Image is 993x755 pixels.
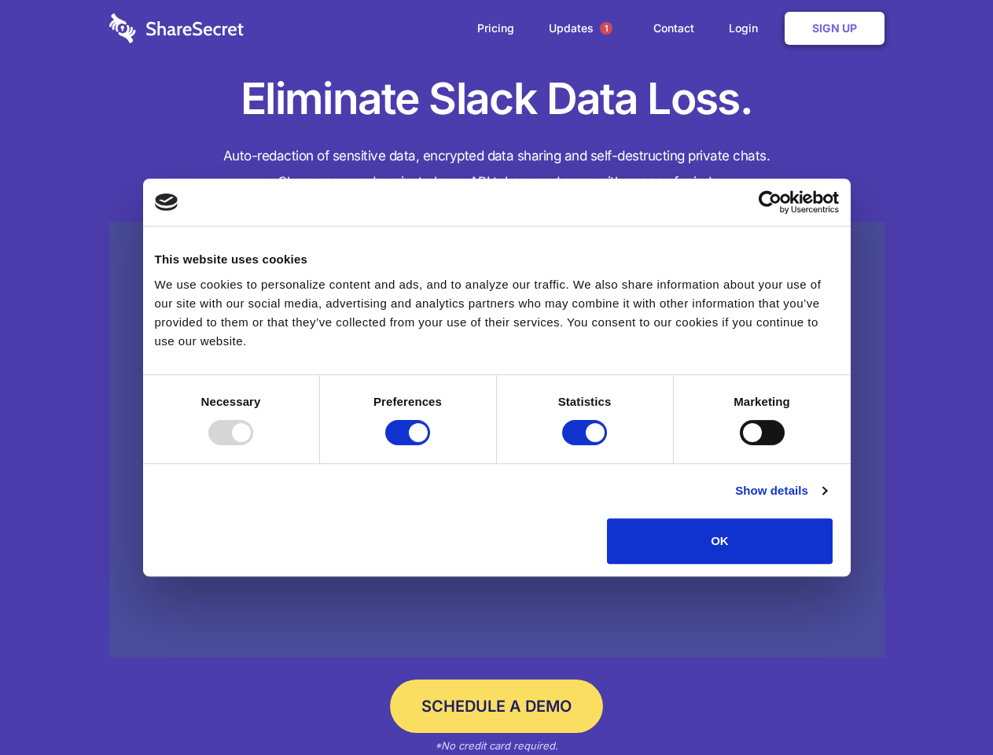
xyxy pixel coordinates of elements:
span: 1 [600,22,612,35]
div: We use cookies to personalize content and ads, and to analyze our traffic. We also share informat... [155,275,839,351]
img: logo [155,193,178,211]
a: Wistia video thumbnail [109,222,885,658]
strong: Preferences [373,395,442,408]
a: Show details [735,481,826,500]
strong: Statistics [558,395,612,408]
a: Sign Up [785,12,885,45]
a: Login [713,4,782,53]
h1: Eliminate Slack Data Loss. [109,71,885,127]
a: Pricing [462,4,530,53]
div: This website uses cookies [155,250,839,269]
h4: Auto-redaction of sensitive data, encrypted data sharing and self-destructing private chats. Shar... [109,143,885,195]
a: Schedule a Demo [390,679,603,733]
img: logo-wordmark-white-trans-d4663122ce5f474addd5e946df7df03e33cb6a1c49d2221995e7729f52c070b2.svg [109,13,244,43]
strong: Marketing [734,395,790,408]
a: Usercentrics Cookiebot - opens in a new window [701,190,839,214]
em: *No credit card required. [435,739,558,752]
a: Contact [638,4,710,53]
strong: Necessary [201,395,261,408]
button: OK [607,518,833,564]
